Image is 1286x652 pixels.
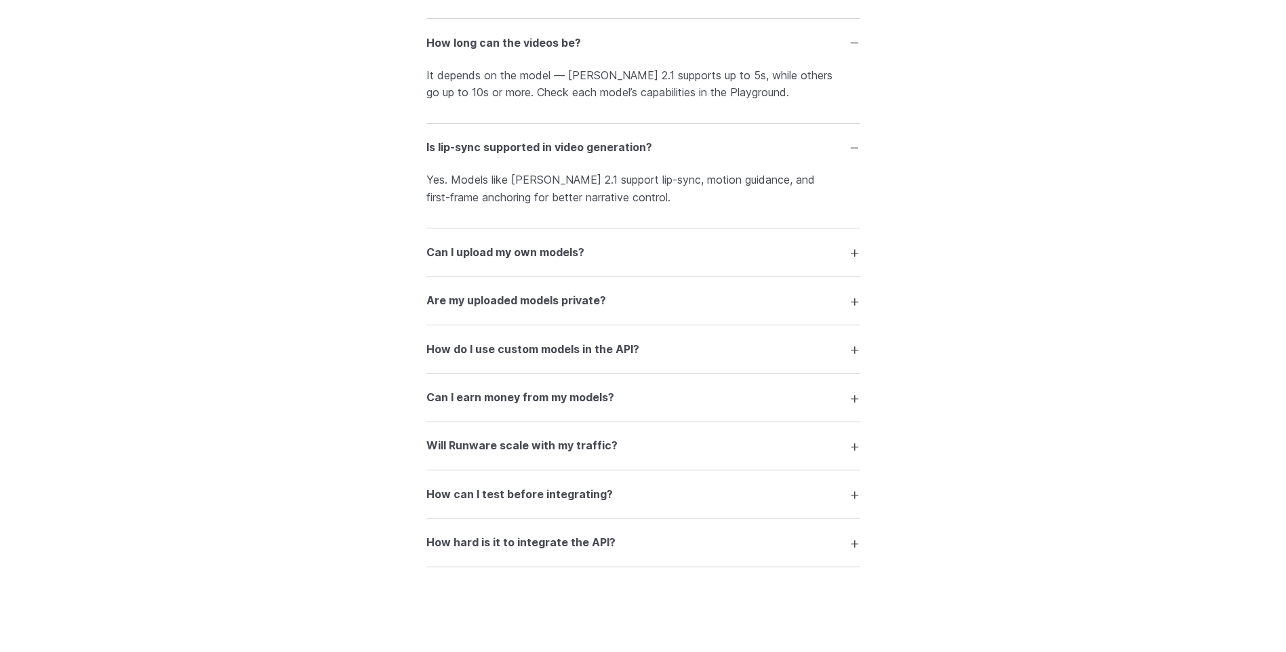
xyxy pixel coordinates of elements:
h3: How hard is it to integrate the API? [426,534,616,552]
summary: Is lip-sync supported in video generation? [426,135,860,161]
summary: How hard is it to integrate the API? [426,530,860,556]
h3: How can I test before integrating? [426,486,613,504]
summary: Will Runware scale with my traffic? [426,433,860,459]
summary: Are my uploaded models private? [426,288,860,314]
summary: How do I use custom models in the API? [426,336,860,362]
h3: Can I earn money from my models? [426,389,614,407]
p: Yes. Models like [PERSON_NAME] 2.1 support lip-sync, motion guidance, and first-frame anchoring f... [426,171,860,206]
h3: Are my uploaded models private? [426,292,606,310]
summary: Can I upload my own models? [426,239,860,265]
summary: How long can the videos be? [426,30,860,56]
h3: How long can the videos be? [426,35,581,52]
h3: Will Runware scale with my traffic? [426,437,618,455]
p: It depends on the model — [PERSON_NAME] 2.1 supports up to 5s, while others go up to 10s or more.... [426,67,860,102]
summary: Can I earn money from my models? [426,385,860,411]
h3: How do I use custom models in the API? [426,341,639,359]
summary: How can I test before integrating? [426,481,860,507]
h3: Can I upload my own models? [426,244,584,262]
h3: Is lip-sync supported in video generation? [426,139,652,157]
